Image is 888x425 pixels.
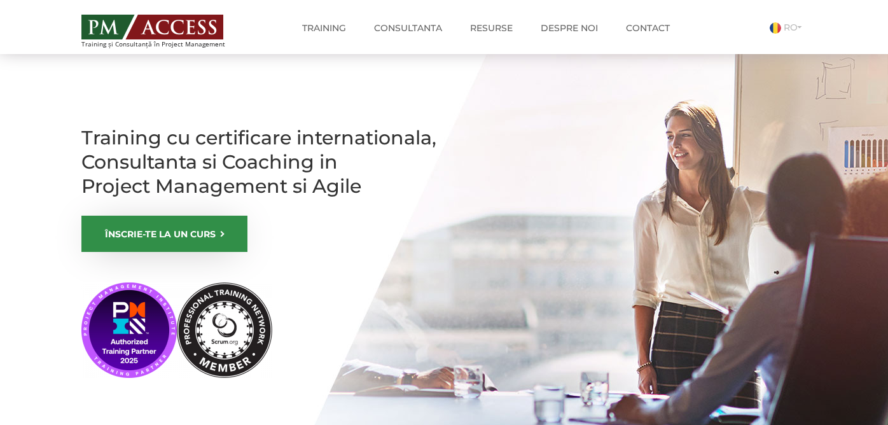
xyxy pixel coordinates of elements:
img: PMI [81,282,272,378]
h1: Training cu certificare internationala, Consultanta si Coaching in Project Management si Agile [81,126,438,199]
a: Training [293,15,356,41]
span: Training și Consultanță în Project Management [81,41,249,48]
a: Despre noi [531,15,607,41]
a: Training și Consultanță în Project Management [81,11,249,48]
a: ÎNSCRIE-TE LA UN CURS [81,216,247,252]
a: Resurse [461,15,522,41]
a: RO [770,22,807,33]
img: Romana [770,22,781,34]
a: Consultanta [364,15,452,41]
a: Contact [616,15,679,41]
img: PM ACCESS - Echipa traineri si consultanti certificati PMP: Narciss Popescu, Mihai Olaru, Monica ... [81,15,223,39]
